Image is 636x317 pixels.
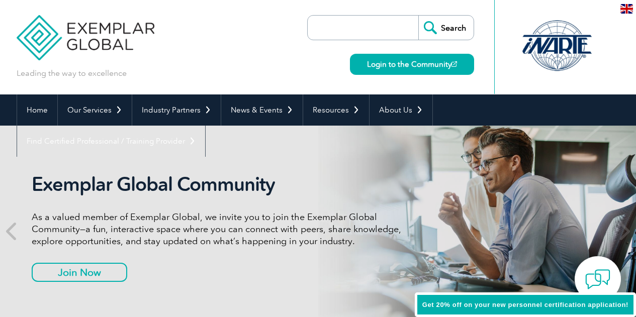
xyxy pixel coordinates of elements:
img: contact-chat.png [585,267,610,292]
a: Our Services [58,94,132,126]
a: News & Events [221,94,303,126]
a: Find Certified Professional / Training Provider [17,126,205,157]
a: Home [17,94,57,126]
a: Login to the Community [350,54,474,75]
span: Get 20% off on your new personnel certification application! [422,301,628,308]
h2: Exemplar Global Community [32,173,409,196]
p: As a valued member of Exemplar Global, we invite you to join the Exemplar Global Community—a fun,... [32,211,409,247]
p: Leading the way to excellence [17,68,127,79]
a: Resources [303,94,369,126]
a: Industry Partners [132,94,221,126]
a: Join Now [32,263,127,282]
img: en [620,4,633,14]
a: About Us [370,94,432,126]
img: open_square.png [451,61,457,67]
input: Search [418,16,474,40]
